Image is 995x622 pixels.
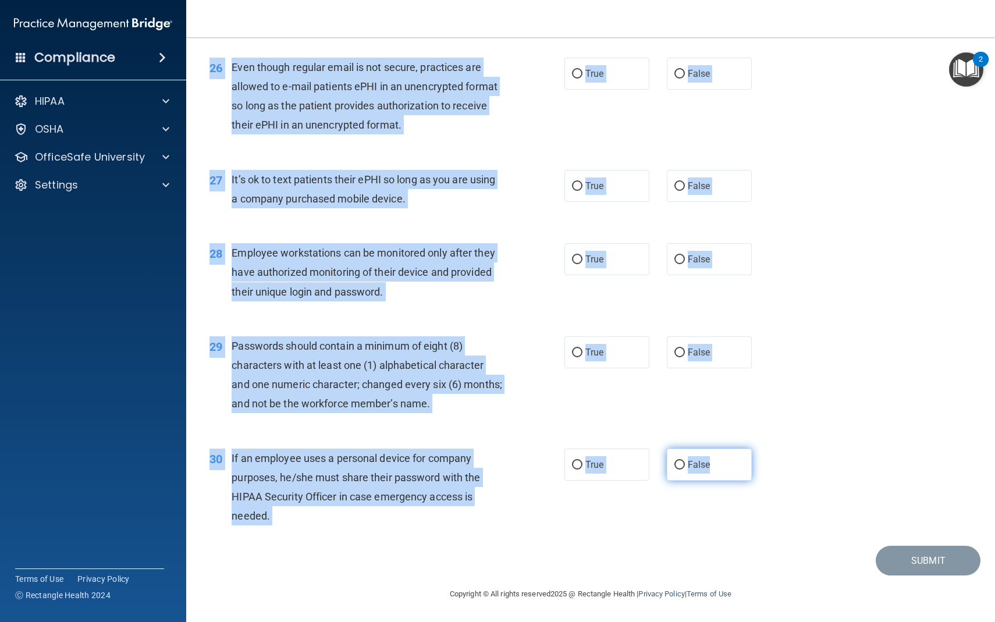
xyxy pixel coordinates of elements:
[674,70,685,79] input: False
[14,122,169,136] a: OSHA
[232,340,502,410] span: Passwords should contain a minimum of eight (8) characters with at least one (1) alphabetical cha...
[232,247,495,297] span: Employee workstations can be monitored only after they have authorized monitoring of their device...
[688,347,710,358] span: False
[209,61,222,75] span: 26
[35,150,145,164] p: OfficeSafe University
[979,59,983,74] div: 2
[572,70,582,79] input: True
[14,94,169,108] a: HIPAA
[209,173,222,187] span: 27
[378,575,803,613] div: Copyright © All rights reserved 2025 @ Rectangle Health | |
[638,589,684,598] a: Privacy Policy
[15,573,63,585] a: Terms of Use
[585,459,603,470] span: True
[585,180,603,191] span: True
[15,589,111,601] span: Ⓒ Rectangle Health 2024
[688,180,710,191] span: False
[674,182,685,191] input: False
[14,178,169,192] a: Settings
[572,349,582,357] input: True
[34,49,115,66] h4: Compliance
[876,546,980,575] button: Submit
[14,12,172,35] img: PMB logo
[687,589,731,598] a: Terms of Use
[35,94,65,108] p: HIPAA
[674,255,685,264] input: False
[572,182,582,191] input: True
[14,150,169,164] a: OfficeSafe University
[77,573,130,585] a: Privacy Policy
[688,68,710,79] span: False
[232,173,495,205] span: It’s ok to text patients their ePHI so long as you are using a company purchased mobile device.
[35,122,64,136] p: OSHA
[949,52,983,87] button: Open Resource Center, 2 new notifications
[585,347,603,358] span: True
[688,459,710,470] span: False
[674,461,685,470] input: False
[674,349,685,357] input: False
[572,461,582,470] input: True
[585,68,603,79] span: True
[209,247,222,261] span: 28
[572,255,582,264] input: True
[688,254,710,265] span: False
[232,452,480,523] span: If an employee uses a personal device for company purposes, he/she must share their password with...
[209,340,222,354] span: 29
[209,452,222,466] span: 30
[35,178,78,192] p: Settings
[585,254,603,265] span: True
[232,61,497,131] span: Even though regular email is not secure, practices are allowed to e-mail patients ePHI in an unen...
